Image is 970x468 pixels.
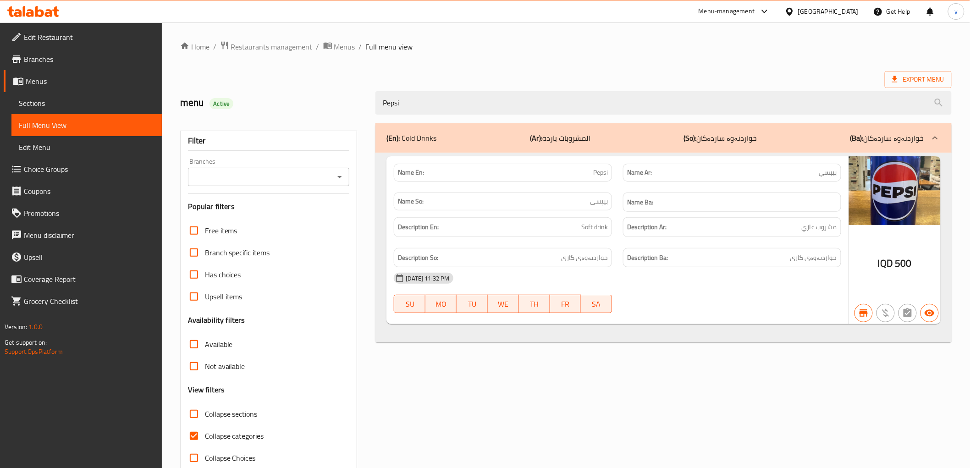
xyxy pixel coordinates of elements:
div: Active [209,98,233,109]
span: Choice Groups [24,164,154,175]
span: TU [460,297,484,311]
span: Sections [19,98,154,109]
a: Grocery Checklist [4,290,162,312]
span: Menu disclaimer [24,230,154,241]
span: خواردنەوەی گازی [790,252,837,264]
b: (Ar): [530,131,542,145]
h3: View filters [188,385,225,395]
span: Grocery Checklist [24,296,154,307]
button: Branch specific item [854,304,873,322]
span: Full Menu View [19,120,154,131]
span: بيبسي [819,168,837,177]
div: (En): Cold Drinks(Ar):المشروبات باردة(So):خواردنەوە ساردەکان(Ba):خواردنەوە ساردەکان [375,153,951,343]
a: Upsell [4,246,162,268]
strong: Name So: [398,197,424,206]
span: FR [554,297,578,311]
p: المشروبات باردة [530,132,590,143]
span: Export Menu [892,74,944,85]
span: Promotions [24,208,154,219]
span: Collapse categories [205,430,264,441]
h3: Popular filters [188,201,350,212]
span: Edit Menu [19,142,154,153]
span: بیپسی [590,197,608,206]
a: Restaurants management [220,41,313,53]
li: / [316,41,320,52]
a: Support.OpsPlatform [5,346,63,358]
strong: Description Ar: [627,221,667,233]
span: Not available [205,361,245,372]
button: Open [333,171,346,183]
button: Purchased item [876,304,895,322]
strong: Description So: [398,252,438,264]
nav: breadcrumb [180,41,952,53]
span: y [954,6,958,17]
button: SU [394,295,425,313]
a: Menus [4,70,162,92]
a: Menu disclaimer [4,224,162,246]
h3: Availability filters [188,315,245,325]
div: Filter [188,131,350,151]
span: Get support on: [5,336,47,348]
span: Active [209,99,233,108]
span: Pepsi [593,168,608,177]
div: (En): Cold Drinks(Ar):المشروبات باردة(So):خواردنەوە ساردەکان(Ba):خواردنەوە ساردەکان [375,123,951,153]
a: Edit Menu [11,136,162,158]
p: خواردنەوە ساردەکان [683,132,757,143]
button: FR [550,295,581,313]
span: Menus [26,76,154,87]
button: TH [519,295,550,313]
button: TU [457,295,488,313]
span: Export Menu [885,71,952,88]
strong: Name Ar: [627,168,652,177]
div: [GEOGRAPHIC_DATA] [798,6,859,17]
a: Edit Restaurant [4,26,162,48]
a: Sections [11,92,162,114]
span: SU [398,297,422,311]
button: WE [488,295,519,313]
li: / [359,41,362,52]
button: MO [425,295,457,313]
a: Promotions [4,202,162,224]
strong: Name En: [398,168,424,177]
span: Branches [24,54,154,65]
span: [DATE] 11:32 PM [402,274,453,283]
span: Menus [334,41,355,52]
span: IQD [878,254,893,272]
a: Coverage Report [4,268,162,290]
strong: Name Ba: [627,197,653,208]
li: / [213,41,216,52]
b: (En): [386,131,400,145]
input: search [375,91,951,115]
span: Free items [205,225,237,236]
span: Branch specific items [205,247,270,258]
span: Coverage Report [24,274,154,285]
b: (Ba): [850,131,864,145]
p: Cold Drinks [386,132,436,143]
span: خواردنەوەی گازی [561,252,608,264]
span: Coupons [24,186,154,197]
span: Soft drink [581,221,608,233]
span: 1.0.0 [28,321,43,333]
span: Collapse Choices [205,452,256,463]
span: MO [429,297,453,311]
span: مشروب غازي [802,221,837,233]
span: Full menu view [366,41,413,52]
a: Menus [323,41,355,53]
span: TH [523,297,546,311]
span: Version: [5,321,27,333]
span: Upsell items [205,291,242,302]
a: Coupons [4,180,162,202]
button: Available [920,304,939,322]
span: Collapse sections [205,408,258,419]
span: Upsell [24,252,154,263]
span: 500 [895,254,911,272]
button: Not has choices [898,304,917,322]
b: (So): [683,131,696,145]
a: Home [180,41,209,52]
span: Has choices [205,269,241,280]
button: SA [581,295,612,313]
span: WE [491,297,515,311]
span: Available [205,339,233,350]
span: SA [584,297,608,311]
strong: Description En: [398,221,439,233]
